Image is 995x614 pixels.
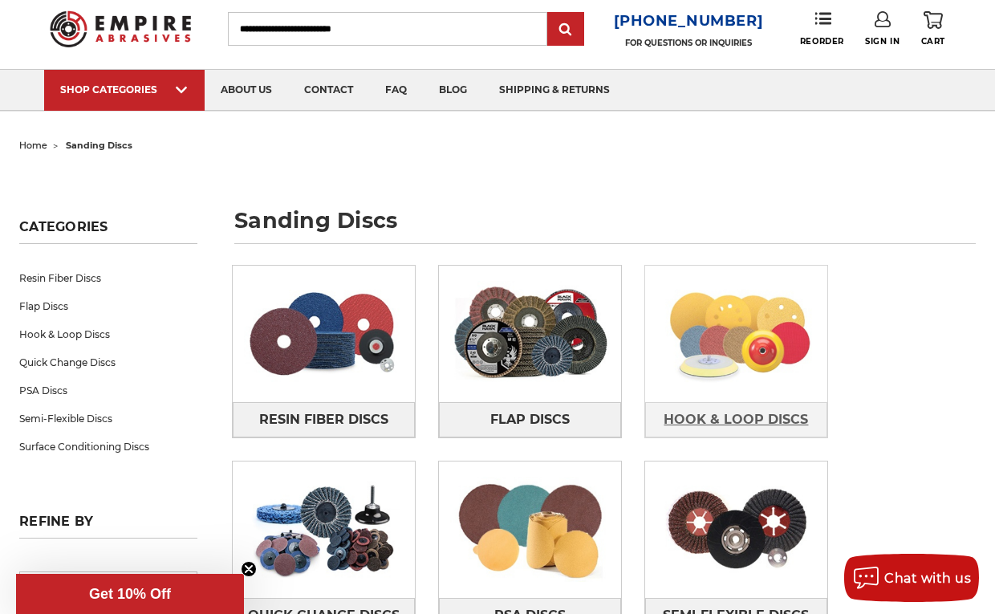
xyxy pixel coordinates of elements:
span: Resin Fiber Discs [259,406,388,433]
a: about us [205,70,288,111]
div: Get 10% OffClose teaser [16,574,244,614]
a: Reorder [800,11,844,46]
a: Cart [921,11,945,47]
a: Flap Discs [439,402,621,437]
a: Semi-Flexible Discs [19,405,197,433]
a: Resin Fiber Discs [19,264,197,292]
h5: Refine by [19,514,197,539]
a: blog [423,70,483,111]
a: Flap Discs [19,292,197,320]
a: PSA Discs [19,376,197,405]
a: home [19,140,47,151]
img: Resin Fiber Discs [233,270,415,397]
span: Flap Discs [490,406,570,433]
span: Chat with us [884,571,971,586]
p: FOR QUESTIONS OR INQUIRIES [614,38,764,48]
button: Close teaser [241,561,257,577]
h1: sanding discs [234,209,976,244]
div: SHOP CATEGORIES [60,83,189,96]
img: Flap Discs [439,270,621,397]
span: Cart [921,36,945,47]
span: Reorder [800,36,844,47]
a: Quick Change Discs [19,348,197,376]
span: Hook & Loop Discs [664,406,808,433]
a: Surface Conditioning Discs [19,433,197,461]
img: Quick Change Discs [233,466,415,593]
h5: Categories [19,219,197,244]
a: contact [288,70,369,111]
img: Semi-Flexible Discs [645,466,827,593]
button: Chat with us [844,554,979,602]
a: shipping & returns [483,70,626,111]
img: PSA Discs [439,466,621,593]
a: faq [369,70,423,111]
span: Get 10% Off [89,586,171,602]
a: Resin Fiber Discs [233,402,415,437]
input: Submit [550,14,582,46]
span: Sign In [865,36,900,47]
a: Hook & Loop Discs [19,320,197,348]
a: Hook & Loop Discs [645,402,827,437]
img: Hook & Loop Discs [645,270,827,397]
img: Empire Abrasives [50,2,191,57]
a: [PHONE_NUMBER] [614,10,764,33]
span: sanding discs [66,140,132,151]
